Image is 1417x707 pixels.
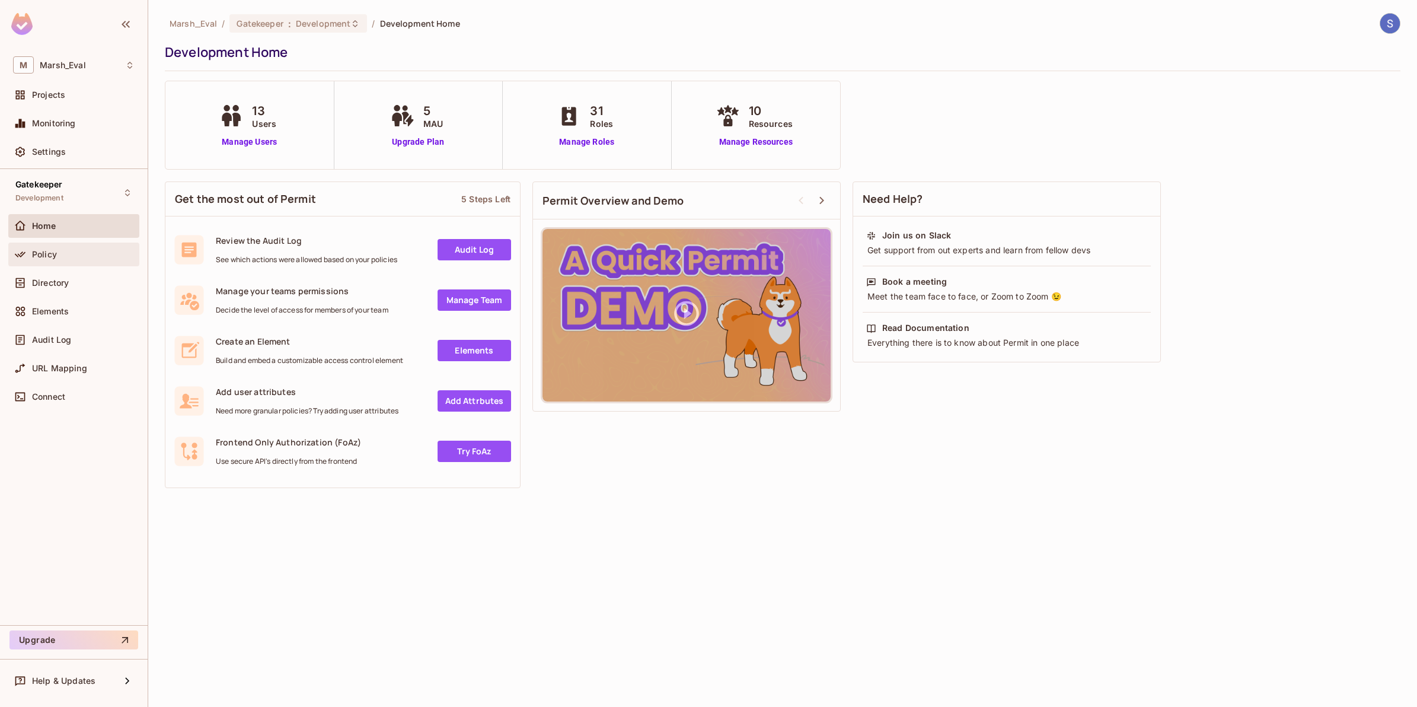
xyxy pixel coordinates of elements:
[32,364,87,373] span: URL Mapping
[237,18,283,29] span: Gatekeeper
[252,102,276,120] span: 13
[32,147,66,157] span: Settings
[438,289,511,311] a: Manage Team
[438,239,511,260] a: Audit Log
[15,193,63,203] span: Development
[32,676,95,686] span: Help & Updates
[882,230,951,241] div: Join us on Slack
[749,102,793,120] span: 10
[252,117,276,130] span: Users
[216,406,398,416] span: Need more granular policies? Try adding user attributes
[866,337,1147,349] div: Everything there is to know about Permit in one place
[372,18,375,29] li: /
[32,307,69,316] span: Elements
[590,102,613,120] span: 31
[32,90,65,100] span: Projects
[866,244,1147,256] div: Get support from out experts and learn from fellow devs
[175,192,316,206] span: Get the most out of Permit
[554,136,619,148] a: Manage Roles
[13,56,34,74] span: M
[296,18,350,29] span: Development
[216,336,403,347] span: Create an Element
[542,193,684,208] span: Permit Overview and Demo
[32,221,56,231] span: Home
[882,322,969,334] div: Read Documentation
[216,386,398,397] span: Add user attributes
[749,117,793,130] span: Resources
[423,117,443,130] span: MAU
[216,255,397,265] span: See which actions were allowed based on your policies
[32,250,57,259] span: Policy
[590,117,613,130] span: Roles
[863,192,923,206] span: Need Help?
[15,180,63,189] span: Gatekeeper
[216,457,361,466] span: Use secure API's directly from the frontend
[165,43,1394,61] div: Development Home
[1380,14,1400,33] img: Shubham Kumar
[216,285,388,297] span: Manage your teams permissions
[713,136,799,148] a: Manage Resources
[170,18,217,29] span: the active workspace
[32,335,71,345] span: Audit Log
[866,291,1147,302] div: Meet the team face to face, or Zoom to Zoom 😉
[216,437,361,448] span: Frontend Only Authorization (FoAz)
[216,356,403,365] span: Build and embed a customizable access control element
[216,235,397,246] span: Review the Audit Log
[438,390,511,412] a: Add Attrbutes
[32,392,65,402] span: Connect
[882,276,947,288] div: Book a meeting
[423,102,443,120] span: 5
[438,441,511,462] a: Try FoAz
[461,193,510,205] div: 5 Steps Left
[288,19,292,28] span: :
[380,18,460,29] span: Development Home
[32,119,76,128] span: Monitoring
[9,630,138,649] button: Upgrade
[216,136,282,148] a: Manage Users
[438,340,511,361] a: Elements
[11,13,33,35] img: SReyMgAAAABJRU5ErkJggg==
[40,60,86,70] span: Workspace: Marsh_Eval
[32,278,69,288] span: Directory
[388,136,449,148] a: Upgrade Plan
[222,18,225,29] li: /
[216,305,388,315] span: Decide the level of access for members of your team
